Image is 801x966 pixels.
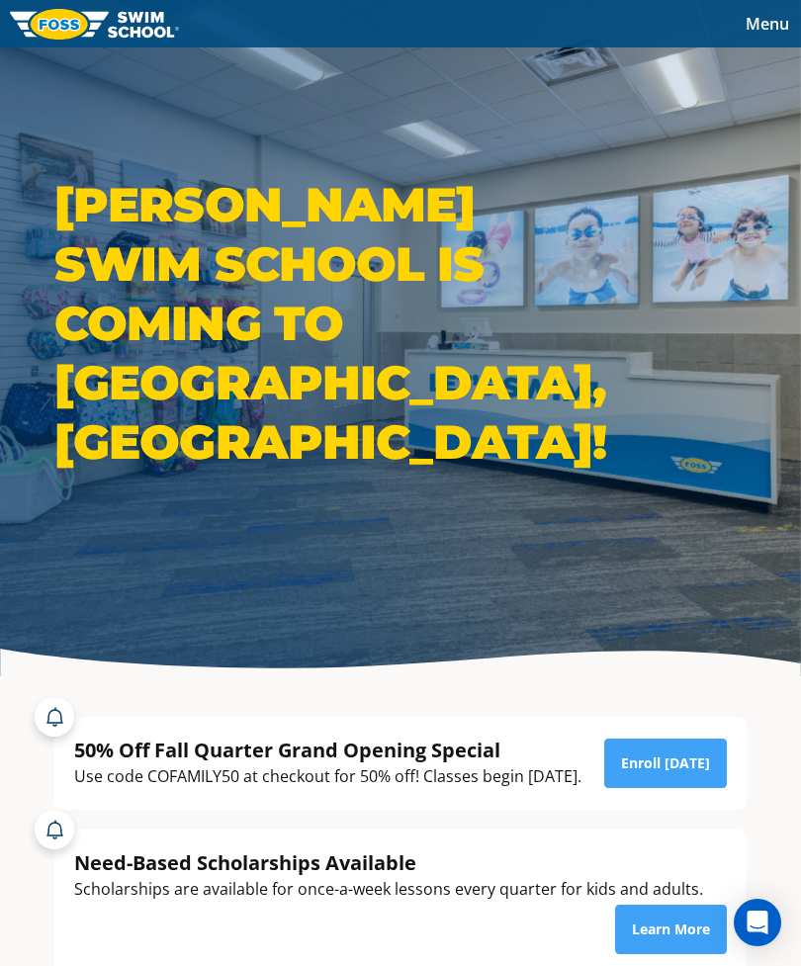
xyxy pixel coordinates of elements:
button: Toggle navigation [734,9,801,39]
div: Use code COFAMILY50 at checkout for 50% off! Classes begin [DATE]. [74,763,581,790]
div: Open Intercom Messenger [734,899,781,946]
a: Learn More [615,905,727,954]
h1: [PERSON_NAME] Swim School is coming to [GEOGRAPHIC_DATA], [GEOGRAPHIC_DATA]! [54,175,628,472]
span: Menu [746,13,789,35]
img: FOSS Swim School Logo [10,9,179,40]
div: Need-Based Scholarships Available [74,849,703,876]
div: 50% Off Fall Quarter Grand Opening Special [74,737,581,763]
div: Scholarships are available for once-a-week lessons every quarter for kids and adults. [74,876,703,903]
a: Enroll [DATE] [604,739,727,788]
